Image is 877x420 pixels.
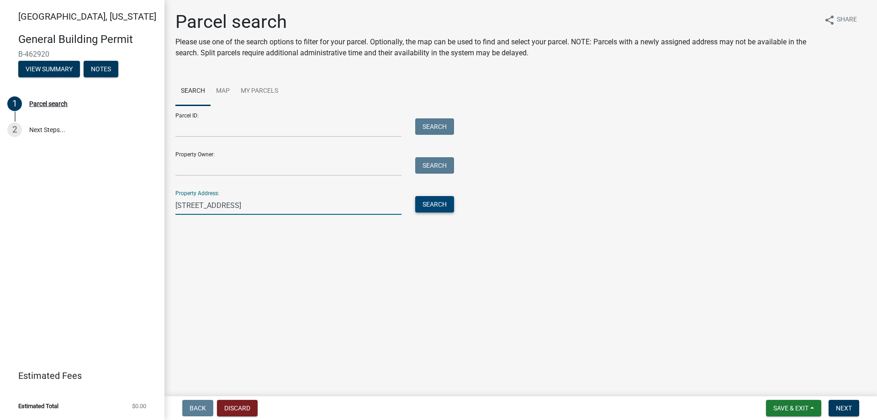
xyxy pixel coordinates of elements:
wm-modal-confirm: Summary [18,66,80,73]
p: Please use one of the search options to filter for your parcel. Optionally, the map can be used t... [175,37,817,58]
div: 2 [7,122,22,137]
h1: Parcel search [175,11,817,33]
a: Estimated Fees [7,367,150,385]
span: Back [190,404,206,412]
button: Next [829,400,859,416]
span: Estimated Total [18,403,58,409]
span: B-462920 [18,50,146,58]
button: Search [415,196,454,213]
button: Save & Exit [766,400,821,416]
a: Search [175,77,211,106]
button: View Summary [18,61,80,77]
button: Back [182,400,213,416]
span: Save & Exit [773,404,808,412]
div: 1 [7,96,22,111]
button: Search [415,157,454,174]
div: Parcel search [29,101,68,107]
button: Notes [84,61,118,77]
h4: General Building Permit [18,33,157,46]
span: [GEOGRAPHIC_DATA], [US_STATE] [18,11,156,22]
button: Discard [217,400,258,416]
wm-modal-confirm: Notes [84,66,118,73]
button: Search [415,118,454,135]
a: Map [211,77,235,106]
span: Next [836,404,852,412]
a: My Parcels [235,77,284,106]
span: $0.00 [132,403,146,409]
button: shareShare [817,11,864,29]
span: Share [837,15,857,26]
i: share [824,15,835,26]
